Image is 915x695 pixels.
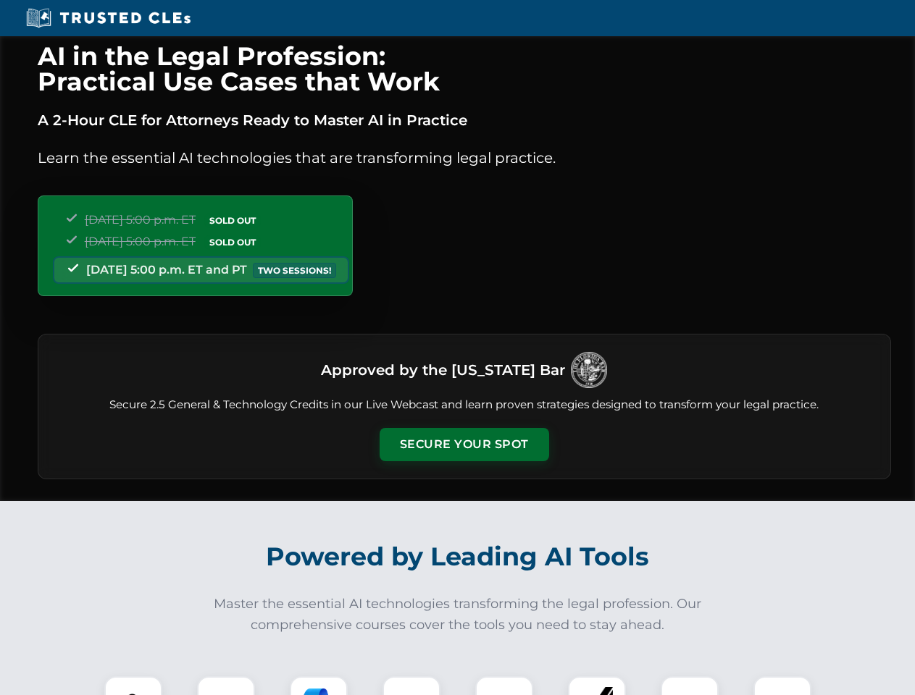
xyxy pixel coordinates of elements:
span: [DATE] 5:00 p.m. ET [85,235,196,248]
button: Secure Your Spot [380,428,549,461]
h3: Approved by the [US_STATE] Bar [321,357,565,383]
img: Trusted CLEs [22,7,195,29]
img: Logo [571,352,607,388]
h1: AI in the Legal Profession: Practical Use Cases that Work [38,43,891,94]
p: Secure 2.5 General & Technology Credits in our Live Webcast and learn proven strategies designed ... [56,397,873,413]
span: SOLD OUT [204,213,261,228]
p: Master the essential AI technologies transforming the legal profession. Our comprehensive courses... [204,594,711,636]
p: Learn the essential AI technologies that are transforming legal practice. [38,146,891,169]
span: SOLD OUT [204,235,261,250]
p: A 2-Hour CLE for Attorneys Ready to Master AI in Practice [38,109,891,132]
span: [DATE] 5:00 p.m. ET [85,213,196,227]
h2: Powered by Leading AI Tools [57,531,859,582]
